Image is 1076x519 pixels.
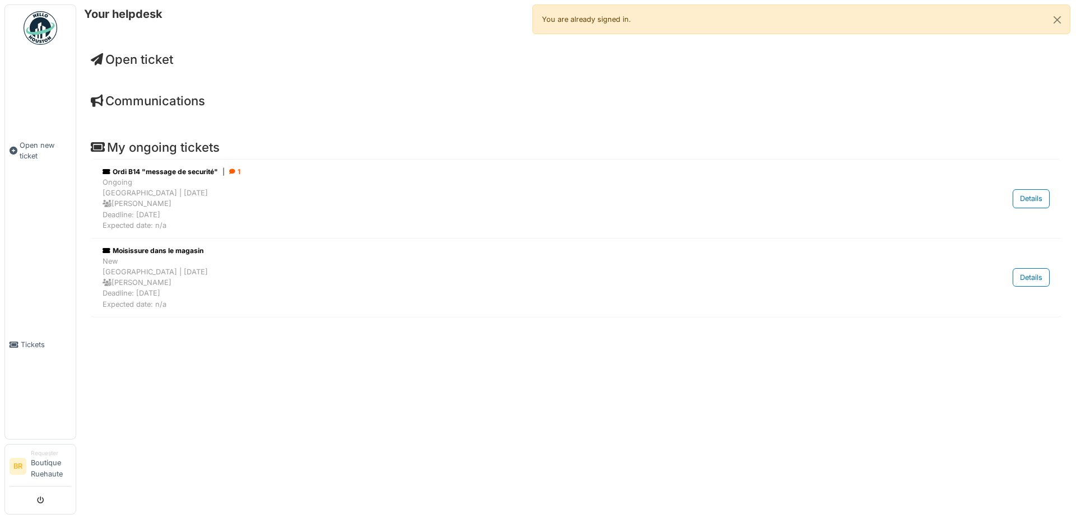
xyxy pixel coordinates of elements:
a: Open ticket [91,52,173,67]
a: Tickets [5,250,76,439]
h4: Communications [91,93,1061,108]
li: Boutique Ruehaute [31,449,71,484]
div: Ongoing [GEOGRAPHIC_DATA] | [DATE] [PERSON_NAME] Deadline: [DATE] Expected date: n/a [103,177,912,231]
div: Details [1013,268,1050,287]
div: Ordi B14 "message de securité" [103,167,912,177]
a: BR RequesterBoutique Ruehaute [10,449,71,487]
div: Requester [31,449,71,457]
div: New [GEOGRAPHIC_DATA] | [DATE] [PERSON_NAME] Deadline: [DATE] Expected date: n/a [103,256,912,310]
span: Tickets [21,339,71,350]
div: Moisissure dans le magasin [103,246,912,256]
a: Moisissure dans le magasin New[GEOGRAPHIC_DATA] | [DATE] [PERSON_NAME]Deadline: [DATE]Expected da... [100,243,1052,312]
li: BR [10,458,26,475]
div: Details [1013,189,1050,208]
div: You are already signed in. [532,4,1070,34]
a: Open new ticket [5,51,76,250]
span: Open new ticket [20,140,71,161]
button: Close [1045,5,1070,35]
span: | [222,167,225,177]
h6: Your helpdesk [84,7,163,21]
div: 1 [229,167,240,177]
h4: My ongoing tickets [91,140,1061,155]
img: Badge_color-CXgf-gQk.svg [24,11,57,45]
a: Ordi B14 "message de securité"| 1 Ongoing[GEOGRAPHIC_DATA] | [DATE] [PERSON_NAME]Deadline: [DATE]... [100,164,1052,233]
